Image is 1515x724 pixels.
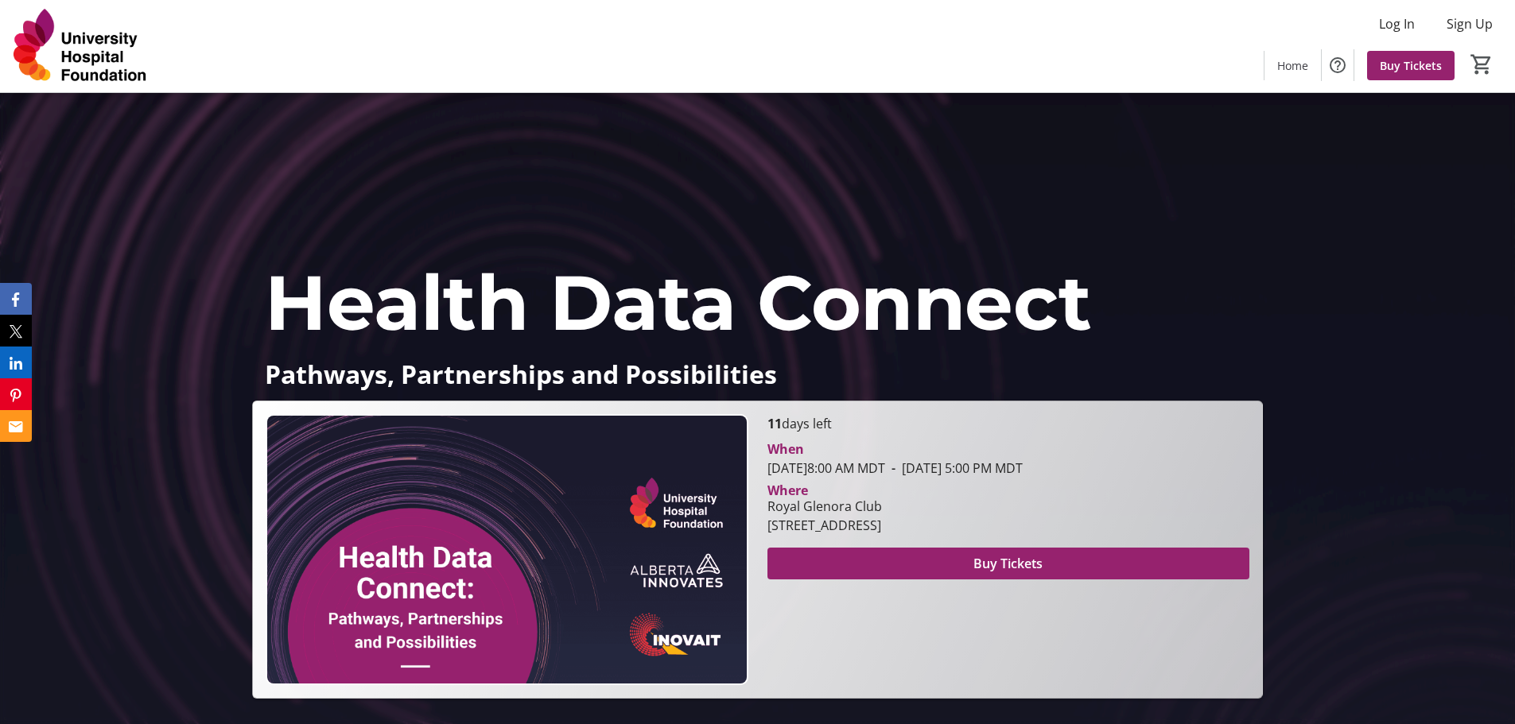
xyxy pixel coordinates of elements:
[1264,51,1321,80] a: Home
[767,439,804,459] div: When
[767,497,882,516] div: Royal Glenora Club
[767,516,882,535] div: [STREET_ADDRESS]
[767,414,1249,433] p: days left
[1434,11,1505,37] button: Sign Up
[885,459,902,477] span: -
[1277,57,1308,74] span: Home
[1366,11,1428,37] button: Log In
[767,415,782,432] span: 11
[1322,49,1354,81] button: Help
[10,6,151,86] img: University Hospital Foundation's Logo
[265,256,1092,349] span: Health Data Connect
[266,414,748,685] img: Campaign CTA Media Photo
[1380,57,1442,74] span: Buy Tickets
[767,459,885,477] span: [DATE] 8:00 AM MDT
[767,548,1249,579] button: Buy Tickets
[885,459,1023,477] span: [DATE] 5:00 PM MDT
[1379,14,1415,33] span: Log In
[1367,51,1455,80] a: Buy Tickets
[1467,50,1496,79] button: Cart
[1447,14,1493,33] span: Sign Up
[265,360,1249,388] p: Pathways, Partnerships and Possibilities
[767,484,808,497] div: Where
[973,554,1043,573] span: Buy Tickets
